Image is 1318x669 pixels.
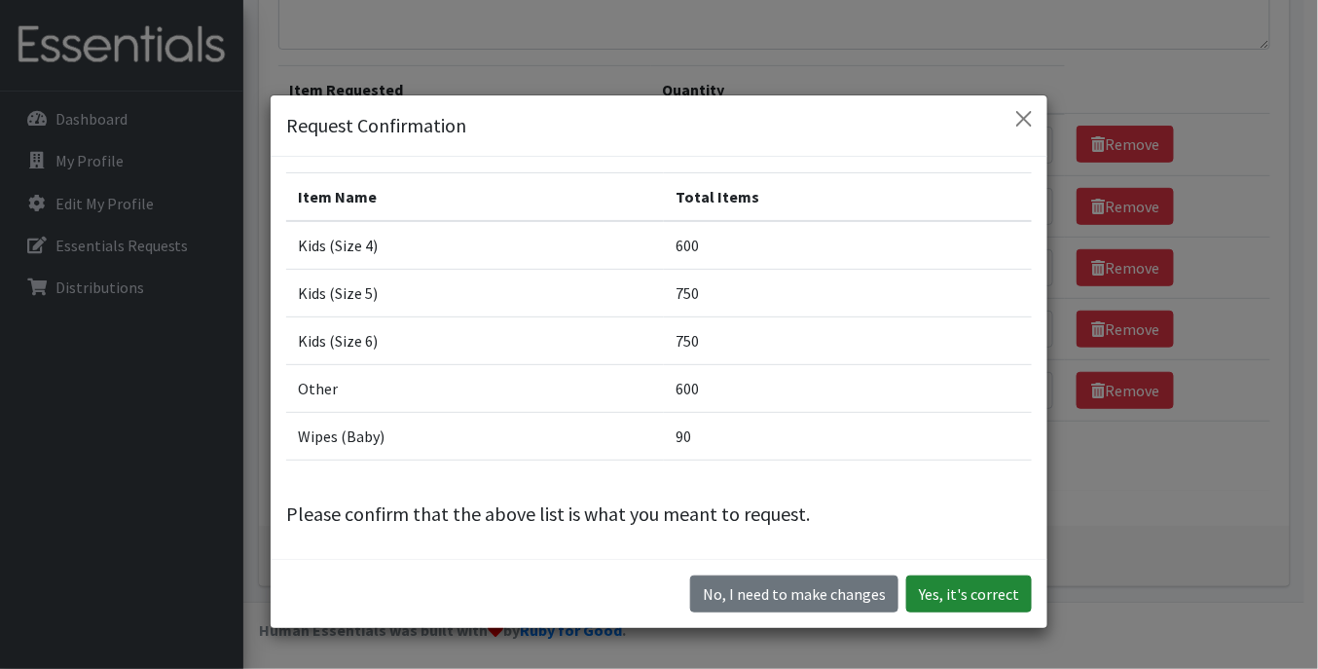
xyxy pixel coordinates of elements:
button: Yes, it's correct [906,576,1032,613]
td: Kids (Size 6) [286,317,664,365]
td: Kids (Size 5) [286,270,664,317]
th: Item Name [286,173,664,222]
td: 600 [664,365,1032,413]
td: 600 [664,221,1032,270]
td: 750 [664,270,1032,317]
button: No I need to make changes [690,576,898,613]
td: 750 [664,317,1032,365]
td: 90 [664,413,1032,461]
p: Please confirm that the above list is what you meant to request. [286,500,1032,529]
td: Other [286,365,664,413]
h5: Request Confirmation [286,111,466,140]
button: Close [1008,103,1040,134]
td: Wipes (Baby) [286,413,664,461]
td: Kids (Size 4) [286,221,664,270]
th: Total Items [664,173,1032,222]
